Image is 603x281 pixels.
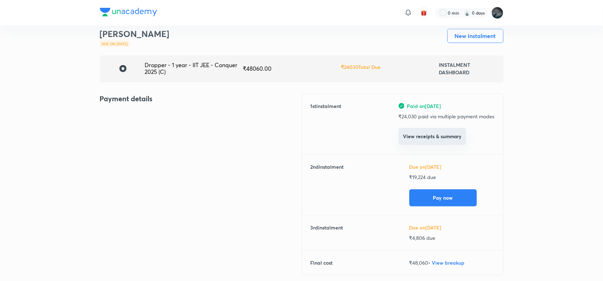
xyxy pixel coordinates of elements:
[409,234,495,242] p: ₹ 4,806 due
[100,8,157,16] img: Company Logo
[100,93,302,104] h4: Payment details
[439,61,498,76] h6: INSTALMENT DASHBOARD
[491,7,504,19] img: Subrahmanyam Mopidevi
[407,102,441,110] span: Paid on [DATE]
[447,29,504,43] button: New Instalment
[421,10,427,16] img: avatar
[432,259,465,266] span: View breakup
[100,40,130,47] div: Due on [DATE]
[409,163,495,171] h6: Due on [DATE]
[311,224,343,242] h6: 3 rd instalment
[409,173,495,181] p: ₹ 19,224 due
[311,259,333,266] h6: Final cost
[409,259,495,266] p: ₹ 48,060 •
[100,8,157,18] a: Company Logo
[399,103,404,109] img: green-tick
[409,224,495,231] h6: Due on [DATE]
[311,102,341,146] h6: 1 st instalment
[418,7,430,18] button: avatar
[399,113,495,120] p: ₹ 24,030 paid via multiple payment modes
[311,163,344,206] h6: 2 nd instalment
[409,189,477,206] button: Pay now
[243,65,341,72] div: ₹ 48060.00
[464,9,471,16] img: streak
[341,63,381,71] h6: ₹ 24030 Total Due
[145,62,243,75] div: Dropper - 1 year - IIT JEE - Conquer 2025 (C)
[100,29,169,39] h3: [PERSON_NAME]
[399,128,466,145] button: View receipts & summary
